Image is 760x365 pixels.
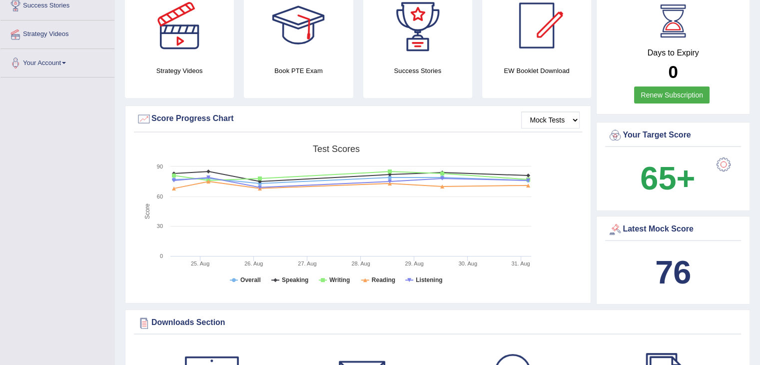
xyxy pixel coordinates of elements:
[416,276,442,283] tspan: Listening
[0,49,114,74] a: Your Account
[313,144,360,154] tspan: Test scores
[160,253,163,259] text: 0
[244,260,263,266] tspan: 26. Aug
[608,128,739,143] div: Your Target Score
[668,62,678,81] b: 0
[0,20,114,45] a: Strategy Videos
[511,260,530,266] tspan: 31. Aug
[640,160,695,196] b: 65+
[282,276,308,283] tspan: Speaking
[608,222,739,237] div: Latest Mock Score
[144,203,151,219] tspan: Score
[372,276,395,283] tspan: Reading
[157,223,163,229] text: 30
[240,276,261,283] tspan: Overall
[298,260,316,266] tspan: 27. Aug
[482,65,591,76] h4: EW Booklet Download
[244,65,353,76] h4: Book PTE Exam
[157,163,163,169] text: 90
[136,315,739,330] div: Downloads Section
[459,260,477,266] tspan: 30. Aug
[125,65,234,76] h4: Strategy Videos
[351,260,370,266] tspan: 28. Aug
[363,65,472,76] h4: Success Stories
[405,260,423,266] tspan: 29. Aug
[634,86,710,103] a: Renew Subscription
[191,260,209,266] tspan: 25. Aug
[329,276,350,283] tspan: Writing
[157,193,163,199] text: 60
[136,111,580,126] div: Score Progress Chart
[608,48,739,57] h4: Days to Expiry
[655,254,691,290] b: 76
